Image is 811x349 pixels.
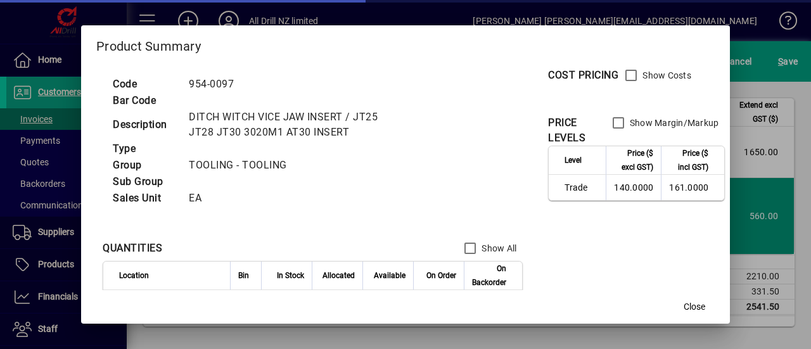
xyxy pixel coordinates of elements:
td: Sales Unit [106,190,182,206]
label: Show Costs [640,69,691,82]
span: In Stock [277,269,304,282]
span: Level [565,153,582,167]
div: PRICE LEVELS [548,115,606,146]
span: Allocated [322,269,355,282]
span: Close [684,300,705,314]
div: QUANTITIES [103,241,162,256]
span: On Order [426,269,456,282]
td: 161.0000 [661,175,724,200]
td: Group [106,157,182,174]
span: Price ($ excl GST) [614,146,653,174]
td: Code [106,76,182,92]
div: COST PRICING [548,68,618,83]
td: EA [182,190,413,206]
td: TOOLING - TOOLING [182,157,413,174]
td: DITCH WITCH VICE JAW INSERT / JT25 JT28 JT30 3020M1 AT30 INSERT [182,109,413,141]
label: Show All [479,242,516,255]
td: Sub Group [106,174,182,190]
h2: Product Summary [81,25,730,62]
span: Trade [565,181,598,194]
td: 140.0000 [606,175,661,200]
td: 954-0097 [182,76,413,92]
span: Location [119,269,149,282]
span: Bin [238,269,249,282]
td: Bar Code [106,92,182,109]
button: Close [674,296,715,319]
span: On Backorder [472,262,506,289]
td: Type [106,141,182,157]
label: Show Margin/Markup [627,117,719,129]
td: Description [106,109,182,141]
span: Price ($ incl GST) [669,146,708,174]
span: Available [374,269,405,282]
